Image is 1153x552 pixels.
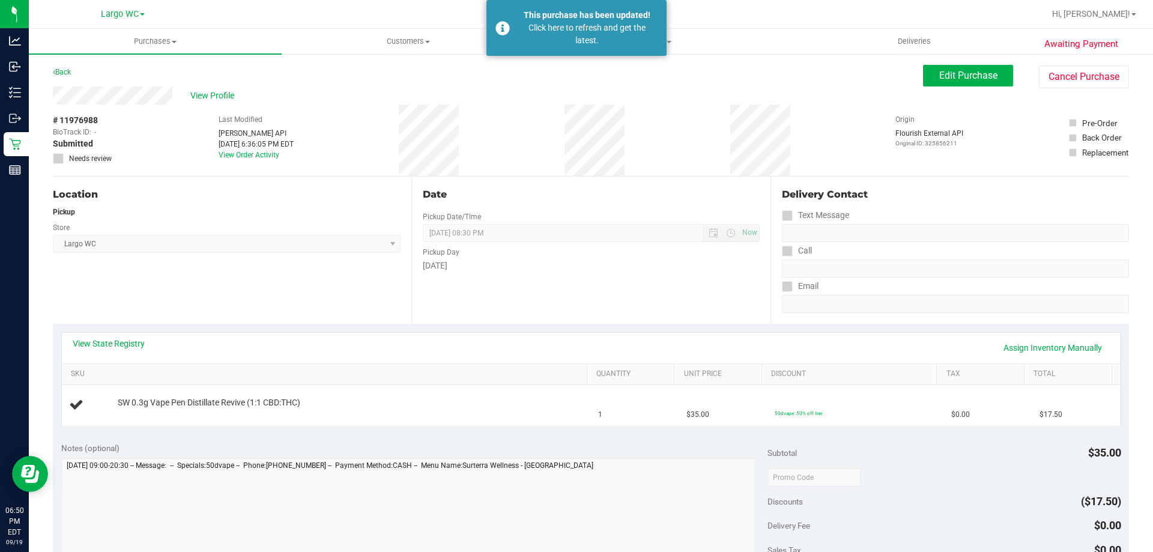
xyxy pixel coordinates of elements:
inline-svg: Analytics [9,35,21,47]
div: Delivery Contact [782,187,1129,202]
span: Awaiting Payment [1044,37,1118,51]
input: Promo Code [767,469,861,487]
span: Delivery Fee [767,521,810,530]
iframe: Resource center [12,456,48,492]
inline-svg: Inbound [9,61,21,73]
a: Deliveries [788,29,1041,54]
span: Largo WC [101,9,139,19]
span: $0.00 [1094,519,1121,532]
p: 09/19 [5,538,23,547]
span: Subtotal [767,448,797,458]
p: Original ID: 325856211 [895,139,963,148]
label: Pickup Day [423,247,459,258]
a: Total [1033,369,1107,379]
a: Discount [771,369,932,379]
span: Notes (optional) [61,443,120,453]
span: $35.00 [686,409,709,420]
label: Store [53,222,70,233]
inline-svg: Reports [9,164,21,176]
span: $35.00 [1088,446,1121,459]
a: Back [53,68,71,76]
a: View State Registry [73,338,145,350]
span: ($17.50) [1081,495,1121,508]
div: [DATE] [423,259,759,272]
div: Date [423,187,759,202]
strong: Pickup [53,208,75,216]
inline-svg: Retail [9,138,21,150]
div: Flourish External API [895,128,963,148]
div: Location [53,187,401,202]
button: Edit Purchase [923,65,1013,86]
span: View Profile [190,89,238,102]
span: # 11976988 [53,114,98,127]
span: 1 [598,409,602,420]
label: Call [782,242,812,259]
div: Click here to refresh and get the latest. [516,22,658,47]
div: [DATE] 6:36:05 PM EDT [219,139,294,150]
span: Hi, [PERSON_NAME]! [1052,9,1130,19]
span: SW 0.3g Vape Pen Distillate Revive (1:1 CBD:THC) [118,397,300,408]
span: Submitted [53,138,93,150]
span: Discounts [767,491,803,512]
span: Needs review [69,153,112,164]
inline-svg: Inventory [9,86,21,99]
a: Unit Price [684,369,757,379]
label: Origin [895,114,915,125]
label: Pickup Date/Time [423,211,481,222]
a: Purchases [29,29,282,54]
a: Tax [946,369,1020,379]
input: Format: (999) 999-9999 [782,259,1129,278]
label: Last Modified [219,114,262,125]
p: 06:50 PM EDT [5,505,23,538]
div: This purchase has been updated! [516,9,658,22]
a: View Order Activity [219,151,279,159]
button: Cancel Purchase [1039,65,1129,88]
span: Deliveries [882,36,947,47]
a: Customers [282,29,534,54]
span: Edit Purchase [939,70,997,81]
label: Text Message [782,207,849,224]
a: Assign Inventory Manually [996,338,1110,358]
span: - [94,127,96,138]
div: [PERSON_NAME] API [219,128,294,139]
span: 50dvape: 50% off line [775,410,822,416]
inline-svg: Outbound [9,112,21,124]
span: $17.50 [1040,409,1062,420]
span: Customers [282,36,534,47]
a: SKU [71,369,582,379]
div: Pre-Order [1082,117,1118,129]
span: Purchases [29,36,282,47]
span: $0.00 [951,409,970,420]
input: Format: (999) 999-9999 [782,224,1129,242]
label: Email [782,278,819,295]
div: Replacement [1082,147,1128,159]
a: Quantity [596,369,670,379]
span: BioTrack ID: [53,127,91,138]
div: Back Order [1082,132,1122,144]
